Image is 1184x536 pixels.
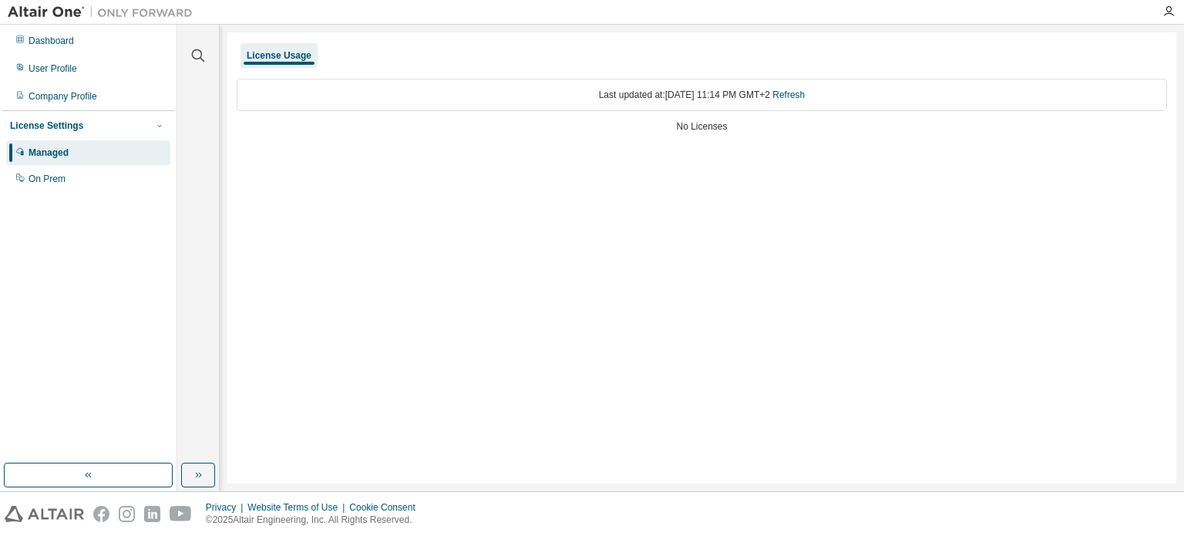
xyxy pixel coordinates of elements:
div: No Licenses [237,120,1167,133]
p: © 2025 Altair Engineering, Inc. All Rights Reserved. [206,514,425,527]
div: Last updated at: [DATE] 11:14 PM GMT+2 [237,79,1167,111]
div: Dashboard [29,35,74,47]
div: License Usage [247,49,311,62]
a: Refresh [772,89,805,100]
div: User Profile [29,62,77,75]
img: linkedin.svg [144,506,160,522]
img: instagram.svg [119,506,135,522]
img: altair_logo.svg [5,506,84,522]
div: Company Profile [29,90,97,103]
div: Cookie Consent [349,501,424,514]
img: Altair One [8,5,200,20]
div: Privacy [206,501,247,514]
div: License Settings [10,120,83,132]
img: facebook.svg [93,506,109,522]
div: Website Terms of Use [247,501,349,514]
div: On Prem [29,173,66,185]
img: youtube.svg [170,506,192,522]
div: Managed [29,147,69,159]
